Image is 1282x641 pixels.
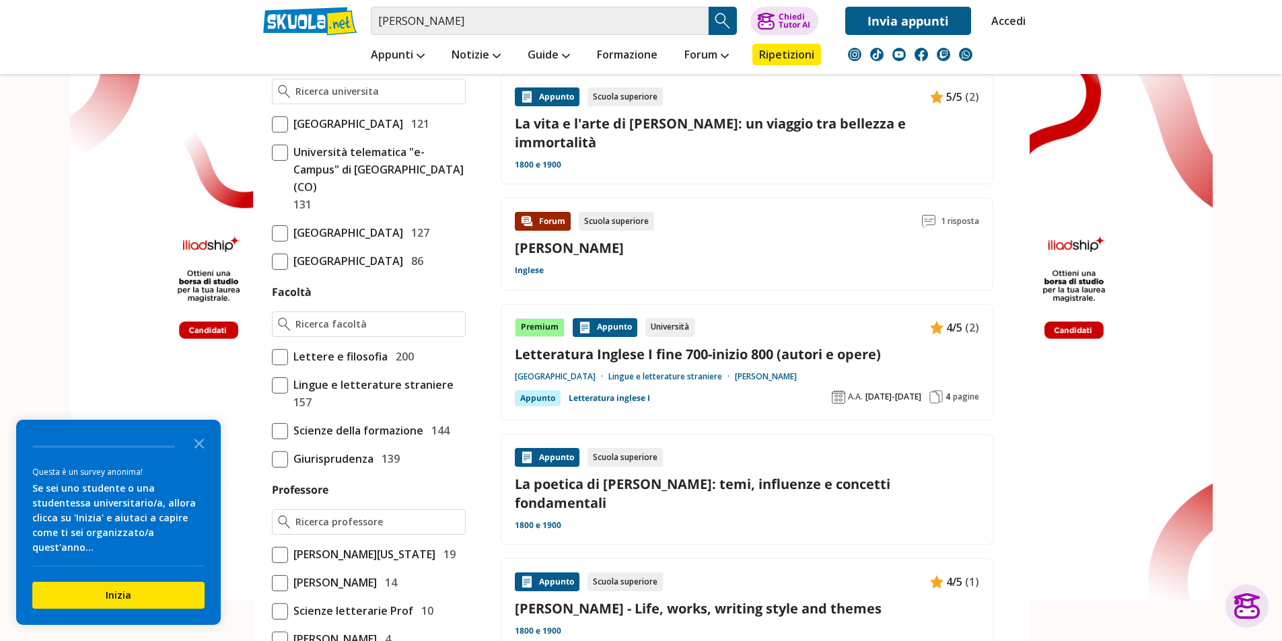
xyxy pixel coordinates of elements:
[587,572,663,591] div: Scuola superiore
[515,520,561,531] a: 1800 e 1900
[587,87,663,106] div: Scuola superiore
[608,371,735,382] a: Lingue e letterature straniere
[946,573,962,591] span: 4/5
[752,44,821,65] a: Ripetizioni
[288,143,466,196] span: Università telematica "e-Campus" di [GEOGRAPHIC_DATA] (CO)
[515,390,561,406] div: Appunto
[515,599,979,617] a: [PERSON_NAME] - Life, works, writing style and themes
[524,44,573,68] a: Guide
[965,319,979,336] span: (2)
[515,87,579,106] div: Appunto
[376,450,400,467] span: 139
[406,252,423,270] span: 86
[573,318,637,337] div: Appunto
[515,212,571,231] div: Forum
[515,239,624,257] a: [PERSON_NAME]
[735,371,797,382] a: [PERSON_NAME]
[515,371,608,382] a: [GEOGRAPHIC_DATA]
[515,448,579,467] div: Appunto
[750,7,818,35] button: ChiediTutor AI
[959,48,972,61] img: WhatsApp
[569,390,650,406] a: Letteratura inglese I
[845,7,971,35] a: Invia appunti
[406,115,429,133] span: 121
[915,48,928,61] img: facebook
[272,482,328,497] label: Professore
[946,319,962,336] span: 4/5
[779,13,810,29] div: Chiedi Tutor AI
[406,224,429,241] span: 127
[587,448,663,467] div: Scuola superiore
[288,545,435,563] span: [PERSON_NAME][US_STATE]
[371,7,709,35] input: Cerca appunti, riassunti o versioni
[380,574,397,591] span: 14
[515,572,579,591] div: Appunto
[937,48,950,61] img: twitch
[515,159,561,170] a: 1800 e 1900
[288,224,403,241] span: [GEOGRAPHIC_DATA]
[416,602,433,619] span: 10
[32,465,205,478] div: Questa è un survey anonima!
[515,265,544,276] a: Inglese
[288,393,312,411] span: 157
[288,196,312,213] span: 131
[965,573,979,591] span: (1)
[870,48,884,61] img: tiktok
[848,391,863,402] span: A.A.
[288,602,413,619] span: Scienze letterarie Prof
[832,390,845,404] img: Anno accademico
[32,582,205,609] button: Inizia
[953,391,979,402] span: pagine
[390,348,414,365] span: 200
[295,85,459,98] input: Ricerca universita
[848,48,861,61] img: instagram
[515,114,979,151] a: La vita e l'arte di [PERSON_NAME]: un viaggio tra bellezza e immortalità
[288,422,423,439] span: Scienze della formazione
[930,321,943,334] img: Appunti contenuto
[520,575,534,589] img: Appunti contenuto
[929,390,943,404] img: Pagine
[865,391,921,402] span: [DATE]-[DATE]
[922,215,935,228] img: Commenti lettura
[288,348,388,365] span: Lettere e filosofia
[288,115,403,133] span: [GEOGRAPHIC_DATA]
[16,420,221,625] div: Survey
[186,429,213,456] button: Close the survey
[892,48,906,61] img: youtube
[713,11,733,31] img: Cerca appunti, riassunti o versioni
[426,422,450,439] span: 144
[578,321,592,334] img: Appunti contenuto
[515,475,979,511] a: La poetica di [PERSON_NAME]: temi, influenze e concetti fondamentali
[709,7,737,35] button: Search Button
[965,88,979,106] span: (2)
[288,252,403,270] span: [GEOGRAPHIC_DATA]
[32,481,205,555] div: Se sei uno studente o una studentessa universitario/a, allora clicca su 'Inizia' e aiutaci a capi...
[681,44,732,68] a: Forum
[278,85,291,98] img: Ricerca universita
[288,574,377,591] span: [PERSON_NAME]
[946,88,962,106] span: 5/5
[520,90,534,104] img: Appunti contenuto
[515,626,561,636] a: 1800 e 1900
[515,318,565,337] div: Premium
[295,317,459,331] input: Ricerca facoltà
[515,345,979,363] a: Letteratura Inglese I fine 700-inizio 800 (autori e opere)
[295,515,459,529] input: Ricerca professore
[594,44,661,68] a: Formazione
[991,7,1020,35] a: Accedi
[278,515,291,529] img: Ricerca professore
[930,90,943,104] img: Appunti contenuto
[272,285,312,299] label: Facoltà
[941,212,979,231] span: 1 risposta
[288,450,373,467] span: Giurisprudenza
[930,575,943,589] img: Appunti contenuto
[288,376,454,393] span: Lingue e letterature straniere
[278,317,291,331] img: Ricerca facoltà
[579,212,654,231] div: Scuola superiore
[645,318,695,337] div: Università
[520,451,534,464] img: Appunti contenuto
[520,215,534,228] img: Forum contenuto
[367,44,428,68] a: Appunti
[448,44,504,68] a: Notizie
[438,545,456,563] span: 19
